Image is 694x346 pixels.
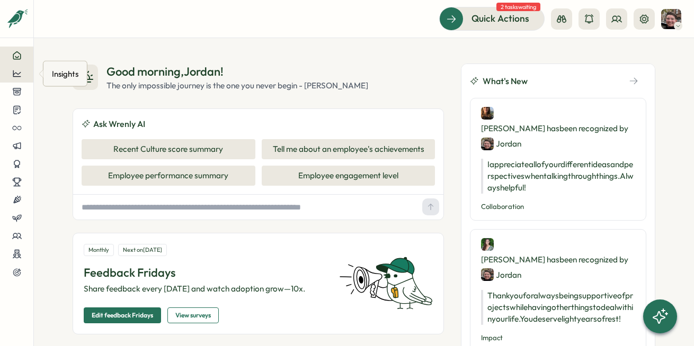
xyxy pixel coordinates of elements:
[481,268,494,281] img: Jordan Marino
[471,12,529,25] span: Quick Actions
[84,244,114,256] div: Monthly
[481,202,635,212] p: Collaboration
[481,238,494,251] img: Jennifer Shteiwi
[481,107,635,150] div: [PERSON_NAME] has been recognized by
[481,238,635,281] div: [PERSON_NAME] has been recognized by
[175,308,211,323] span: View surveys
[496,3,540,11] span: 2 tasks waiting
[106,63,368,80] div: Good morning , Jordan !
[661,9,681,29] img: Jordan Marino
[93,117,145,131] span: Ask Wrenly AI
[481,107,494,120] img: Sarah Robens
[481,138,494,150] img: Jordan Marino
[481,137,521,150] div: Jordan
[106,80,368,92] div: The only impossible journey is the one you never begin - [PERSON_NAME]
[481,290,635,325] p: Thank you for always being supportive of projects while having other things to deal with in your ...
[439,7,545,30] button: Quick Actions
[481,159,635,194] p: I appreciate all of your different ideas and perspectives when talking through things. Always hel...
[167,307,219,323] button: View surveys
[483,75,528,88] span: What's New
[262,166,435,186] button: Employee engagement level
[84,265,326,281] p: Feedback Fridays
[82,139,255,159] button: Recent Culture score summary
[50,66,81,82] div: Insights
[84,283,326,295] p: Share feedback every [DATE] and watch adoption grow—10x.
[481,268,521,281] div: Jordan
[118,244,167,256] div: Next on [DATE]
[92,308,153,323] span: Edit feedback Fridays
[84,307,161,323] button: Edit feedback Fridays
[481,333,635,343] p: Impact
[262,139,435,159] button: Tell me about an employee's achievements
[82,166,255,186] button: Employee performance summary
